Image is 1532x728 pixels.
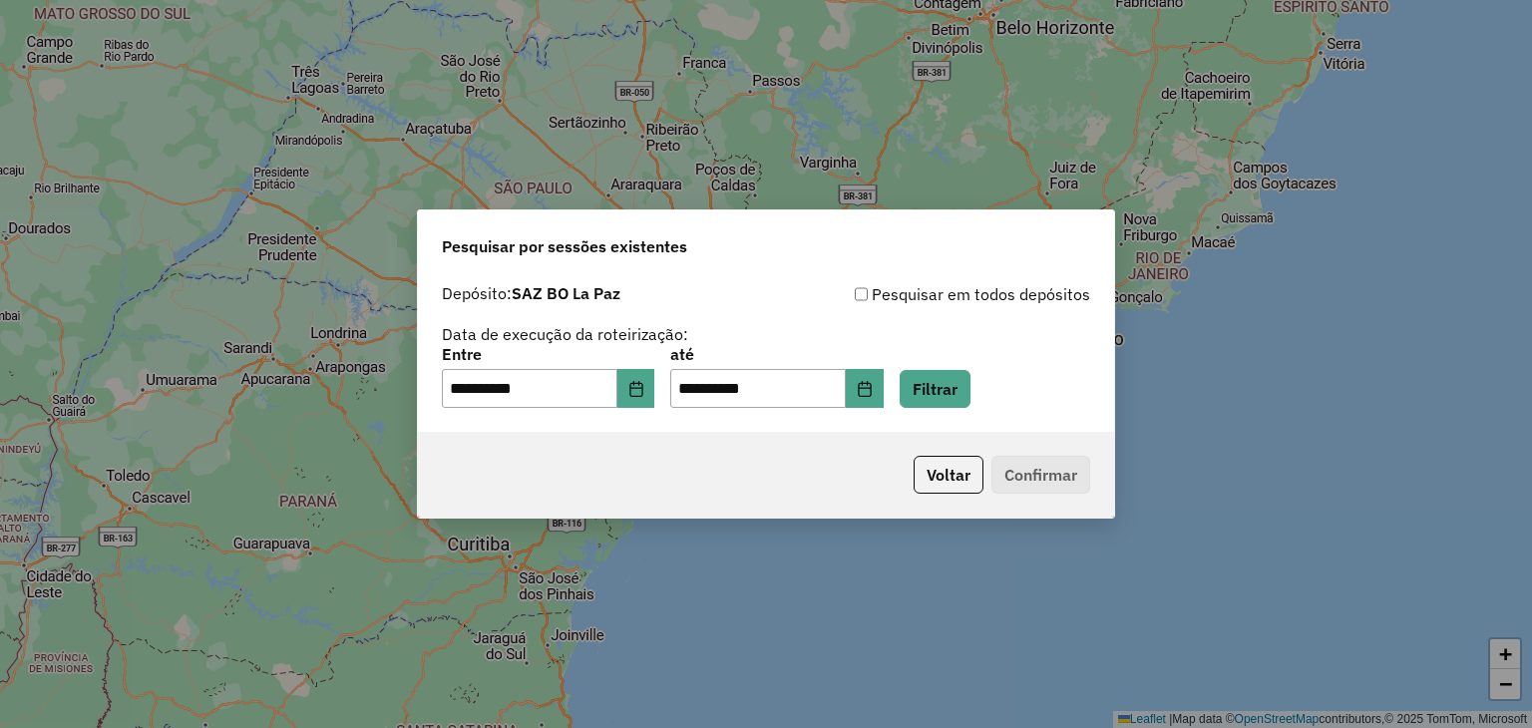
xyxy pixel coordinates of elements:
[914,456,983,494] button: Voltar
[442,342,654,366] label: Entre
[512,283,620,303] strong: SAZ BO La Paz
[900,370,970,408] button: Filtrar
[442,281,620,305] label: Depósito:
[442,234,687,258] span: Pesquisar por sessões existentes
[846,369,884,409] button: Choose Date
[670,342,883,366] label: até
[766,282,1090,306] div: Pesquisar em todos depósitos
[617,369,655,409] button: Choose Date
[442,322,688,346] label: Data de execução da roteirização:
